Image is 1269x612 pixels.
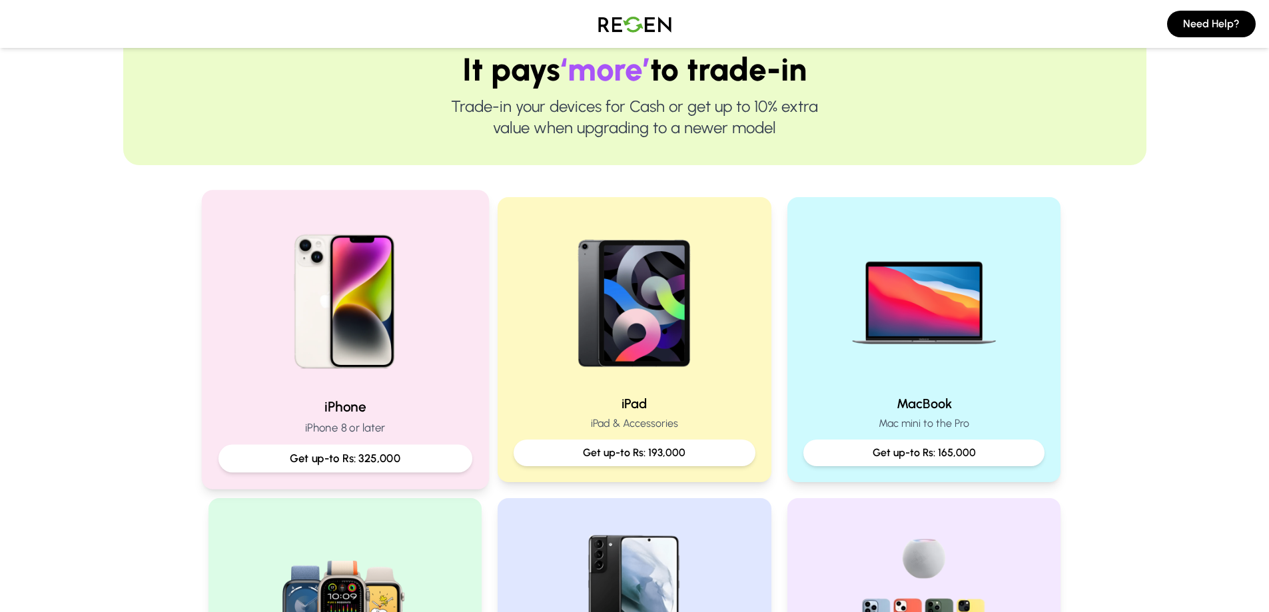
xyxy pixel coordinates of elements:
[803,416,1045,432] p: Mac mini to the Pro
[803,394,1045,413] h2: MacBook
[549,213,719,384] img: iPad
[514,394,755,413] h2: iPad
[839,213,1009,384] img: MacBook
[229,450,460,467] p: Get up-to Rs: 325,000
[588,5,681,43] img: Logo
[1167,11,1256,37] button: Need Help?
[255,207,434,386] img: iPhone
[524,445,745,461] p: Get up-to Rs: 193,000
[218,397,472,416] h2: iPhone
[218,420,472,436] p: iPhone 8 or later
[560,50,650,89] span: ‘more’
[166,53,1104,85] h1: It pays to trade-in
[514,416,755,432] p: iPad & Accessories
[166,96,1104,139] p: Trade-in your devices for Cash or get up to 10% extra value when upgrading to a newer model
[814,445,1035,461] p: Get up-to Rs: 165,000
